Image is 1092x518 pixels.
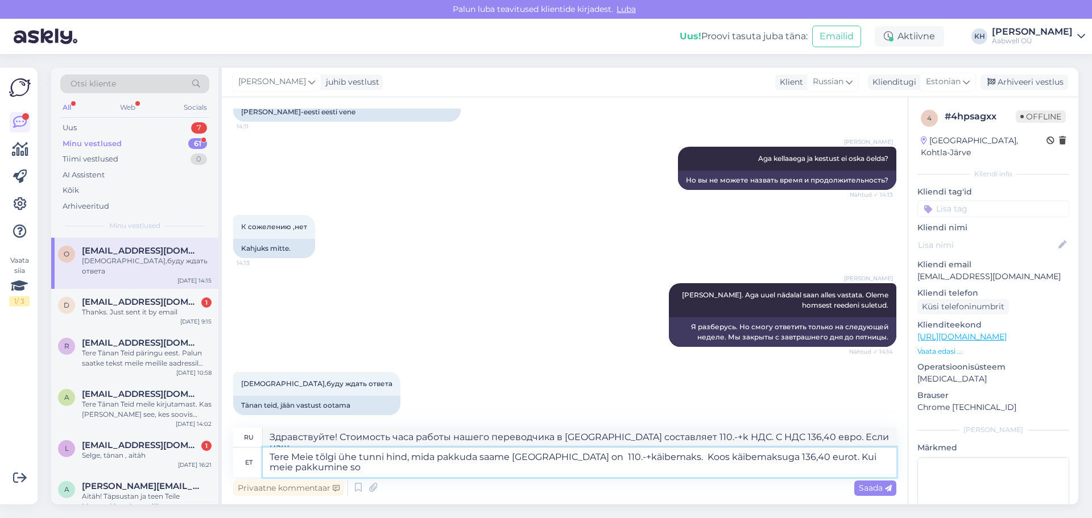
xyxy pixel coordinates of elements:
div: Minu vestlused [63,138,122,150]
span: dpankov91@gmail.com [82,297,200,307]
input: Lisa tag [917,200,1069,217]
button: Emailid [812,26,861,47]
span: 14:13 [237,259,279,267]
p: Märkmed [917,442,1069,454]
span: Aga kellaaega ja kestust ei oska öelda? [758,154,888,163]
b: Uus! [680,31,701,42]
div: juhib vestlust [321,76,379,88]
span: Russian [813,76,843,88]
div: Tiimi vestlused [63,154,118,165]
div: Я разберусь. Но смогу ответить только на следующей неделе. Мы закрыты с завтрашнего дня до пятницы. [669,317,896,347]
span: oleggvo@hot.ee [82,246,200,256]
div: 1 / 3 [9,296,30,306]
div: 61 [188,138,207,150]
p: [EMAIL_ADDRESS][DOMAIN_NAME] [917,271,1069,283]
span: Estonian [926,76,961,88]
div: 0 [191,154,207,165]
span: alex@smart-train.com [82,481,200,491]
div: Uus [63,122,77,134]
div: # 4hpsagxx [945,110,1016,123]
span: К сожелению ,нет [241,222,307,231]
span: raunouus@gmail.com [82,338,200,348]
p: Chrome [TECHNICAL_ID] [917,401,1069,413]
span: 14:15 [237,416,279,424]
div: [GEOGRAPHIC_DATA], Kohtla-Järve [921,135,1046,159]
a: [URL][DOMAIN_NAME] [917,331,1007,342]
span: a [64,393,69,401]
span: Luba [613,4,639,14]
p: Kliendi telefon [917,287,1069,299]
span: alsorgin@gmail.com [82,389,200,399]
span: [DEMOGRAPHIC_DATA],буду ждать ответа [241,379,392,388]
img: Askly Logo [9,77,31,98]
span: Nähtud ✓ 14:13 [850,190,893,199]
div: Klienditugi [868,76,916,88]
span: Saada [859,483,892,493]
span: [PERSON_NAME] [238,76,306,88]
span: 14:11 [237,122,279,131]
p: Brauser [917,389,1069,401]
div: Kahjuks mitte. [233,239,315,258]
div: Thanks. Just sent it by email [82,307,212,317]
div: KH [971,28,987,44]
div: AI Assistent [63,169,105,181]
div: ru [244,428,254,447]
p: Vaata edasi ... [917,346,1069,357]
div: Aabwell OÜ [992,36,1073,45]
div: 7 [191,122,207,134]
div: Но вы не можете назвать время и продолжительность? [678,171,896,190]
span: Minu vestlused [109,221,160,231]
span: Otsi kliente [71,78,116,90]
div: 1 [201,297,212,308]
span: l [65,444,69,453]
div: Web [118,100,138,115]
div: [DEMOGRAPHIC_DATA],буду ждать ответа [82,256,212,276]
span: Offline [1016,110,1066,123]
textarea: Tere Meie tõlgi ühe tunni hind, mida pakkuda saame [GEOGRAPHIC_DATA] on 110.-+käibemaks. Koos käi... [263,447,896,477]
div: Arhiveeri vestlus [981,74,1068,90]
div: Tere Tänan Teid päringu eest. Palun saatke tekst meile meilile aadressil [EMAIL_ADDRESS][DOMAIN_N... [82,348,212,368]
span: liljak.ou@gmail.com [82,440,200,450]
span: [PERSON_NAME] [844,138,893,146]
div: [PERSON_NAME] [992,27,1073,36]
span: [PERSON_NAME] [844,274,893,283]
div: [DATE] 16:21 [178,461,212,469]
div: Arhiveeritud [63,201,109,212]
span: Nähtud ✓ 14:14 [849,347,893,356]
div: Kõik [63,185,79,196]
div: Selge, tänan , aitäh [82,450,212,461]
div: Klient [775,76,803,88]
p: Kliendi email [917,259,1069,271]
p: Kliendi nimi [917,222,1069,234]
div: Kliendi info [917,169,1069,179]
span: o [64,250,69,258]
div: [DATE] 9:15 [180,317,212,326]
p: [MEDICAL_DATA] [917,373,1069,385]
span: r [64,342,69,350]
div: et [245,453,253,472]
div: Tänan teid, jään vastust ootama [233,396,400,415]
span: a [64,485,69,494]
div: [PERSON_NAME] [917,425,1069,435]
span: d [64,301,69,309]
textarea: Здравствуйте! Стоимость часа работы нашего переводчика в [GEOGRAPHIC_DATA] составляет 110.-+k НДС... [263,428,896,447]
p: Klienditeekond [917,319,1069,331]
div: All [60,100,73,115]
div: [DATE] 14:02 [176,420,212,428]
div: [DATE] 10:58 [176,368,212,377]
div: Aktiivne [875,26,944,47]
div: Aitäh! Täpsustan ja teen Teile hinnapakkumise meilile. [82,491,212,512]
div: 1 [201,441,212,451]
div: Küsi telefoninumbrit [917,299,1009,314]
a: [PERSON_NAME]Aabwell OÜ [992,27,1085,45]
div: Proovi tasuta juba täna: [680,30,808,43]
div: Tere Tänan Teid meile kirjutamast. Kas [PERSON_NAME] see, kes soovis vandetõlget. Meie kahjuks va... [82,399,212,420]
p: Operatsioonisüsteem [917,361,1069,373]
div: Privaatne kommentaar [233,480,344,496]
div: Socials [181,100,209,115]
input: Lisa nimi [918,239,1056,251]
div: [DATE] 14:15 [177,276,212,285]
span: [PERSON_NAME]. Aga uuel nädalal saan alles vastata. Oleme homsest reedeni suletud. [682,291,890,309]
p: Kliendi tag'id [917,186,1069,198]
div: Vaata siia [9,255,30,306]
